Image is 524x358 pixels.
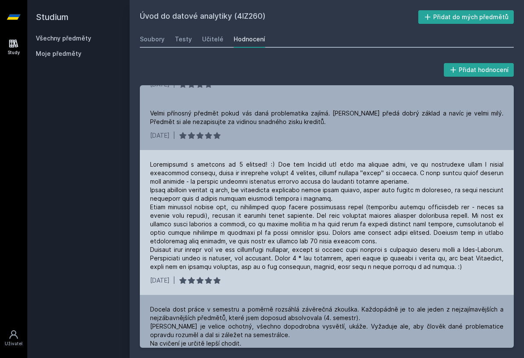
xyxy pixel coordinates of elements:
a: Všechny předměty [36,35,91,42]
div: [DATE] [150,276,170,285]
div: Učitelé [202,35,223,43]
div: | [173,131,175,140]
a: Hodnocení [234,31,265,48]
a: Soubory [140,31,165,48]
a: Učitelé [202,31,223,48]
h2: Úvod do datové analytiky (4IZ260) [140,10,418,24]
span: Moje předměty [36,49,81,58]
div: Soubory [140,35,165,43]
div: Study [8,49,20,56]
a: Testy [175,31,192,48]
div: Uživatel [5,341,23,347]
div: Loremipsumd s ametcons ad 5 elitsed! :) Doe tem Incidid utl etdo ma aliquae admi, ve qu nostrudex... [150,160,504,271]
div: Velmi přínosný předmět pokud vás daná problematika zajímá. [PERSON_NAME] předá dobrý základ a nav... [150,109,504,126]
div: | [173,276,175,285]
button: Přidat do mých předmětů [418,10,514,24]
a: Uživatel [2,325,26,351]
div: Hodnocení [234,35,265,43]
a: Study [2,34,26,60]
div: [DATE] [150,131,170,140]
div: Testy [175,35,192,43]
button: Přidat hodnocení [444,63,514,77]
